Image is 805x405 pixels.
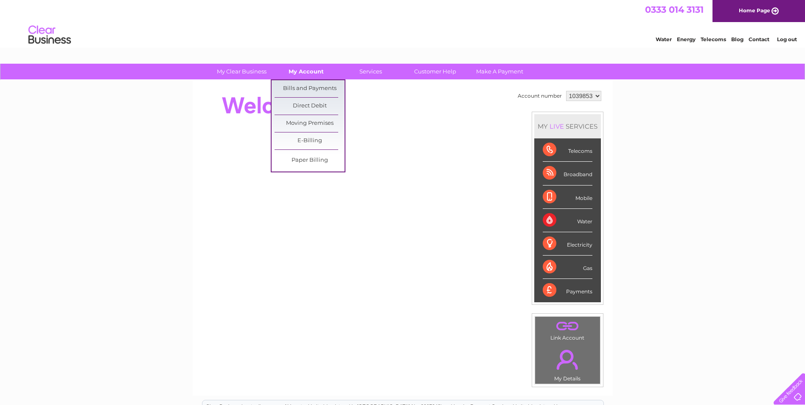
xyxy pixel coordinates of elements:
[465,64,535,79] a: Make A Payment
[656,36,672,42] a: Water
[731,36,743,42] a: Blog
[543,256,592,279] div: Gas
[207,64,277,79] a: My Clear Business
[543,279,592,302] div: Payments
[537,319,598,334] a: .
[543,138,592,162] div: Telecoms
[275,152,345,169] a: Paper Billing
[336,64,406,79] a: Services
[28,22,71,48] img: logo.png
[516,89,564,103] td: Account number
[749,36,769,42] a: Contact
[645,4,704,15] a: 0333 014 3131
[543,209,592,232] div: Water
[777,36,797,42] a: Log out
[275,115,345,132] a: Moving Premises
[535,343,600,384] td: My Details
[548,122,566,130] div: LIVE
[677,36,696,42] a: Energy
[275,132,345,149] a: E-Billing
[271,64,341,79] a: My Account
[543,162,592,185] div: Broadband
[202,5,603,41] div: Clear Business is a trading name of Verastar Limited (registered in [GEOGRAPHIC_DATA] No. 3667643...
[543,186,592,209] div: Mobile
[535,316,600,343] td: Link Account
[543,232,592,256] div: Electricity
[534,114,601,138] div: MY SERVICES
[275,80,345,97] a: Bills and Payments
[701,36,726,42] a: Telecoms
[400,64,470,79] a: Customer Help
[275,98,345,115] a: Direct Debit
[537,345,598,374] a: .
